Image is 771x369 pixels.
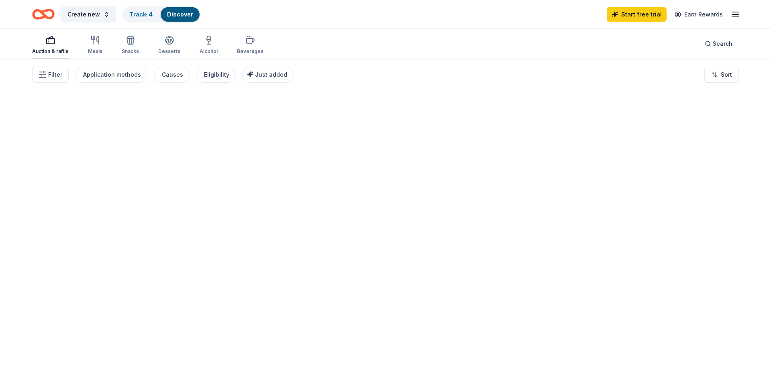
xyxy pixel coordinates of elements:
[67,10,100,19] span: Create new
[130,11,153,18] a: Track· 4
[88,48,102,55] div: Meals
[32,5,55,24] a: Home
[242,67,294,83] button: Just added
[255,71,287,78] span: Just added
[670,7,728,22] a: Earn Rewards
[204,70,229,80] div: Eligibility
[154,67,190,83] button: Causes
[83,70,141,80] div: Application methods
[162,70,183,80] div: Causes
[704,67,739,83] button: Sort
[48,70,62,80] span: Filter
[88,32,102,59] button: Meals
[237,32,263,59] button: Beverages
[196,67,236,83] button: Eligibility
[713,39,732,49] span: Search
[167,11,193,18] a: Discover
[200,48,218,55] div: Alcohol
[200,32,218,59] button: Alcohol
[61,6,116,22] button: Create new
[237,48,263,55] div: Beverages
[158,48,180,55] div: Desserts
[32,32,69,59] button: Auction & raffle
[122,48,139,55] div: Snacks
[122,6,200,22] button: Track· 4Discover
[698,36,739,52] button: Search
[32,67,69,83] button: Filter
[32,48,69,55] div: Auction & raffle
[721,70,732,80] span: Sort
[607,7,667,22] a: Start free trial
[75,67,147,83] button: Application methods
[158,32,180,59] button: Desserts
[122,32,139,59] button: Snacks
